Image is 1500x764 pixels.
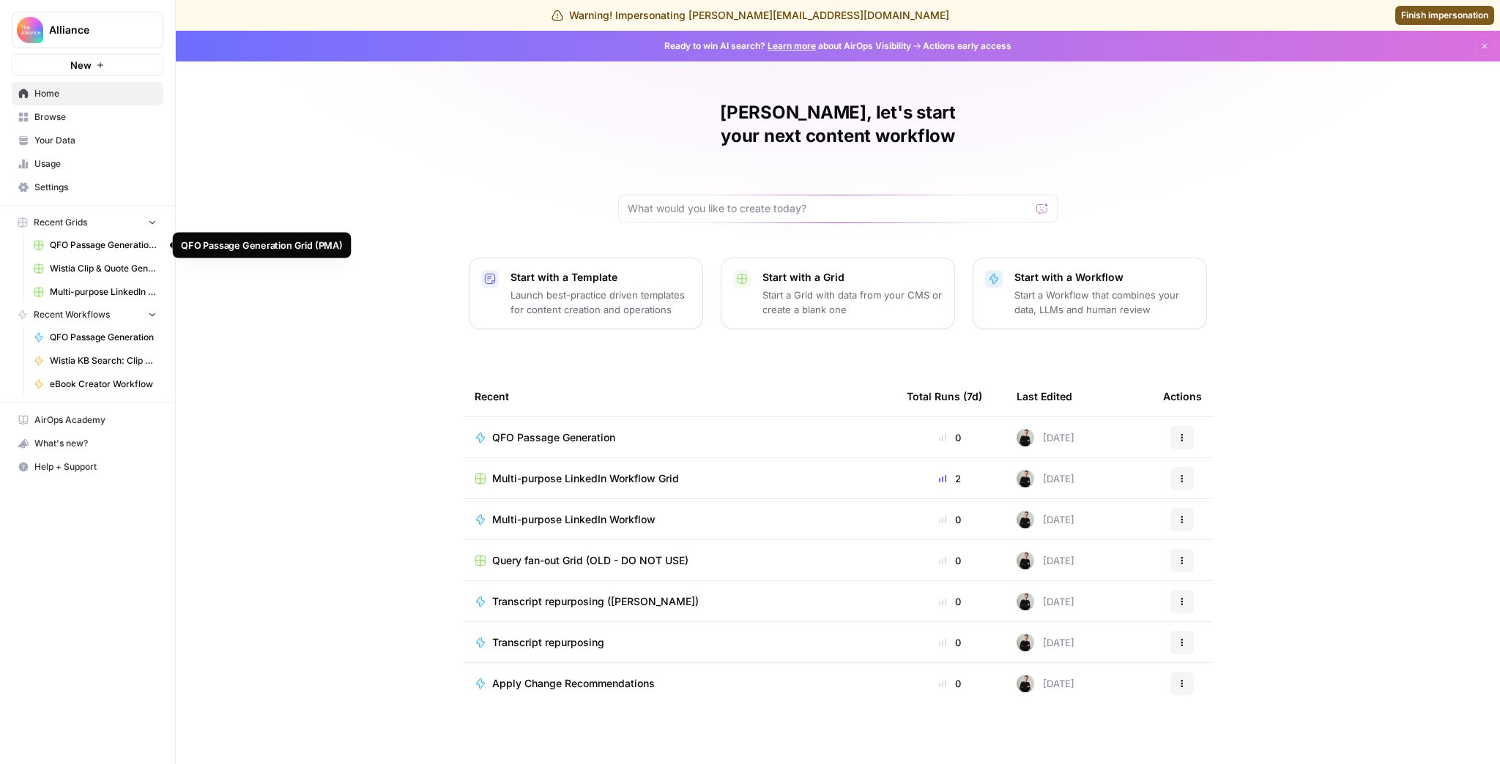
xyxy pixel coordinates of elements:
[923,40,1011,53] span: Actions early access
[1017,634,1074,651] div: [DATE]
[34,111,157,124] span: Browse
[34,460,157,473] span: Help + Support
[1401,9,1488,22] span: Finish impersonation
[1017,470,1074,487] div: [DATE]
[1017,429,1034,446] img: rzyuksnmva7rad5cmpd7k6b2ndco
[1017,511,1074,528] div: [DATE]
[1014,270,1195,285] p: Start with a Workflow
[907,512,993,527] div: 0
[762,288,943,317] p: Start a Grid with data from your CMS or create a blank one
[475,471,883,486] a: Multi-purpose LinkedIn Workflow Grid
[492,635,604,650] span: Transcript repurposing
[1017,376,1072,416] div: Last Edited
[50,262,157,275] span: Wistia Clip & Quote Generator
[1395,6,1494,25] a: Finish impersonation
[27,326,163,349] a: QFO Passage Generation
[907,676,993,691] div: 0
[27,233,163,257] a: QFO Passage Generation Grid (PMA)
[907,553,993,568] div: 0
[1017,552,1034,569] img: rzyuksnmva7rad5cmpd7k6b2ndco
[762,270,943,285] p: Start with a Grid
[27,349,163,372] a: Wistia KB Search: Clip & Takeaway Generator
[70,58,92,72] span: New
[49,23,138,37] span: Alliance
[510,270,691,285] p: Start with a Template
[721,258,955,329] button: Start with a GridStart a Grid with data from your CMS or create a blank one
[12,432,163,454] div: What's new?
[907,430,993,445] div: 0
[492,430,615,445] span: QFO Passage Generation
[17,17,43,43] img: Alliance Logo
[475,553,883,568] a: Query fan-out Grid (OLD - DO NOT USE)
[907,471,993,486] div: 2
[1017,470,1034,487] img: rzyuksnmva7rad5cmpd7k6b2ndco
[475,376,883,416] div: Recent
[1017,675,1034,692] img: rzyuksnmva7rad5cmpd7k6b2ndco
[510,288,691,317] p: Launch best-practice driven templates for content creation and operations
[27,257,163,280] a: Wistia Clip & Quote Generator
[1014,288,1195,317] p: Start a Workflow that combines your data, LLMs and human review
[12,304,163,326] button: Recent Workflows
[1017,675,1074,692] div: [DATE]
[182,238,343,252] div: QFO Passage Generation Grid (PMA)
[12,211,163,233] button: Recent Grids
[12,176,163,199] a: Settings
[475,676,883,691] a: Apply Change Recommendations
[492,594,699,609] span: Transcript repurposing ([PERSON_NAME])
[12,408,163,432] a: AirOps Academy
[12,455,163,479] button: Help + Support
[12,12,163,48] button: Workspace: Alliance
[34,216,87,229] span: Recent Grids
[475,635,883,650] a: Transcript repurposing
[664,40,911,53] span: Ready to win AI search? about AirOps Visibility
[768,40,816,51] a: Learn more
[27,372,163,396] a: eBook Creator Workflow
[475,512,883,527] a: Multi-purpose LinkedIn Workflow
[475,594,883,609] a: Transcript repurposing ([PERSON_NAME])
[12,105,163,129] a: Browse
[475,430,883,445] a: QFO Passage Generation
[492,553,688,568] span: Query fan-out Grid (OLD - DO NOT USE)
[12,129,163,152] a: Your Data
[628,201,1031,216] input: What would you like to create today?
[618,101,1058,148] h1: [PERSON_NAME], let's start your next content workflow
[907,594,993,609] div: 0
[50,239,157,252] span: QFO Passage Generation Grid (PMA)
[12,152,163,176] a: Usage
[50,354,157,367] span: Wistia KB Search: Clip & Takeaway Generator
[973,258,1207,329] button: Start with a WorkflowStart a Workflow that combines your data, LLMs and human review
[492,512,656,527] span: Multi-purpose LinkedIn Workflow
[907,376,982,416] div: Total Runs (7d)
[50,331,157,344] span: QFO Passage Generation
[1017,429,1074,446] div: [DATE]
[469,258,703,329] button: Start with a TemplateLaunch best-practice driven templates for content creation and operations
[1017,593,1034,610] img: rzyuksnmva7rad5cmpd7k6b2ndco
[50,285,157,299] span: Multi-purpose LinkedIn Workflow Grid
[492,676,655,691] span: Apply Change Recommendations
[27,280,163,304] a: Multi-purpose LinkedIn Workflow Grid
[34,308,110,321] span: Recent Workflows
[1017,593,1074,610] div: [DATE]
[34,413,157,427] span: AirOps Academy
[50,378,157,391] span: eBook Creator Workflow
[492,471,679,486] span: Multi-purpose LinkedIn Workflow Grid
[907,635,993,650] div: 0
[1017,552,1074,569] div: [DATE]
[34,87,157,100] span: Home
[1163,376,1202,416] div: Actions
[12,54,163,76] button: New
[12,82,163,105] a: Home
[1017,634,1034,651] img: rzyuksnmva7rad5cmpd7k6b2ndco
[1017,511,1034,528] img: rzyuksnmva7rad5cmpd7k6b2ndco
[34,181,157,194] span: Settings
[34,157,157,171] span: Usage
[12,432,163,455] button: What's new?
[552,8,949,23] div: Warning! Impersonating [PERSON_NAME][EMAIL_ADDRESS][DOMAIN_NAME]
[34,134,157,147] span: Your Data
